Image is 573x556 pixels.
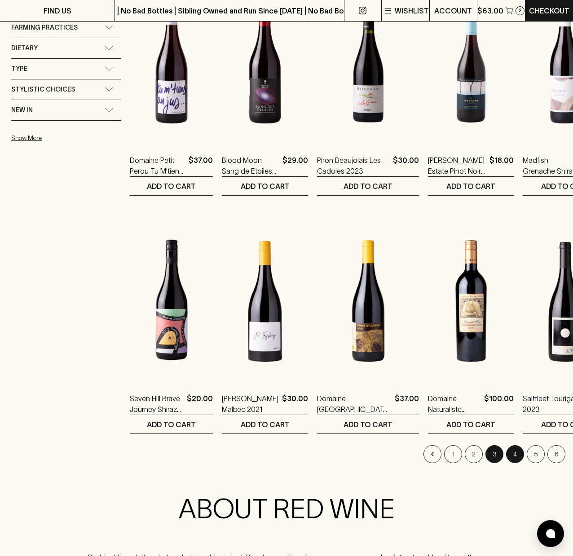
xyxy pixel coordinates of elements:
[130,223,213,380] img: Seven Hill Brave Journey Shiraz Touriga 2022
[317,415,419,433] button: ADD TO CART
[546,529,555,538] img: bubble-icon
[446,181,495,192] p: ADD TO CART
[489,155,514,176] p: $18.00
[344,181,392,192] p: ADD TO CART
[11,59,121,79] div: Type
[222,393,278,415] a: [PERSON_NAME] Malbec 2021
[282,155,308,176] p: $29.00
[222,415,308,433] button: ADD TO CART
[187,393,213,415] p: $20.00
[465,445,483,463] button: Go to page 2
[130,155,185,176] a: Domaine Petit Perou Tu M'tiens au Jus Pas Beaujolais Gamay 2023
[444,445,462,463] button: Go to page 1
[395,5,429,16] p: Wishlist
[241,181,290,192] p: ADD TO CART
[317,393,391,415] a: Domaine [GEOGRAPHIC_DATA] D Estezargues [GEOGRAPHIC_DATA] 2023
[130,393,183,415] a: Seven Hill Brave Journey Shiraz Touriga 2022
[130,177,213,195] button: ADD TO CART
[189,155,213,176] p: $37.00
[11,18,121,38] div: Farming Practices
[423,445,441,463] button: Go to previous page
[11,63,27,74] span: Type
[147,419,196,430] p: ADD TO CART
[222,155,279,176] a: Blood Moon Sang de Etoiles Sangiovese 2024
[11,43,38,54] span: Dietary
[11,100,121,120] div: New In
[11,129,129,147] button: Show More
[11,105,33,116] span: New In
[428,155,486,176] a: [PERSON_NAME] Estate Pinot Noir 2022
[86,493,487,525] h2: ABOUT RED WINE
[395,393,419,415] p: $37.00
[44,5,71,16] p: FIND US
[527,445,545,463] button: Go to page 5
[130,415,213,433] button: ADD TO CART
[428,223,514,380] img: Domaine Naturaliste Morus Cabernet Sauvignon 2020
[11,79,121,100] div: Stylistic Choices
[11,22,78,33] span: Farming Practices
[317,177,419,195] button: ADD TO CART
[317,223,419,380] img: Domaine Les Genestas Cave D Estezargues Côtes du Rhône 2023
[529,5,569,16] p: Checkout
[241,419,290,430] p: ADD TO CART
[506,445,524,463] button: Go to page 4
[485,445,503,463] button: page 3
[222,223,308,380] img: Jean Paul Trijsburg Malbec 2021
[344,419,392,430] p: ADD TO CART
[446,419,495,430] p: ADD TO CART
[11,84,75,95] span: Stylistic Choices
[428,415,514,433] button: ADD TO CART
[519,8,522,13] p: 2
[282,393,308,415] p: $30.00
[11,38,121,58] div: Dietary
[484,393,514,415] p: $100.00
[393,155,419,176] p: $30.00
[434,5,472,16] p: ACCOUNT
[222,177,308,195] button: ADD TO CART
[547,445,565,463] button: Go to page 6
[428,177,514,195] button: ADD TO CART
[428,393,480,415] a: Domaine Naturaliste Morus Cabernet Sauvignon 2020
[317,155,389,176] a: Piron Beaujolais Les Cadoles 2023
[147,181,196,192] p: ADD TO CART
[477,5,503,16] p: $63.00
